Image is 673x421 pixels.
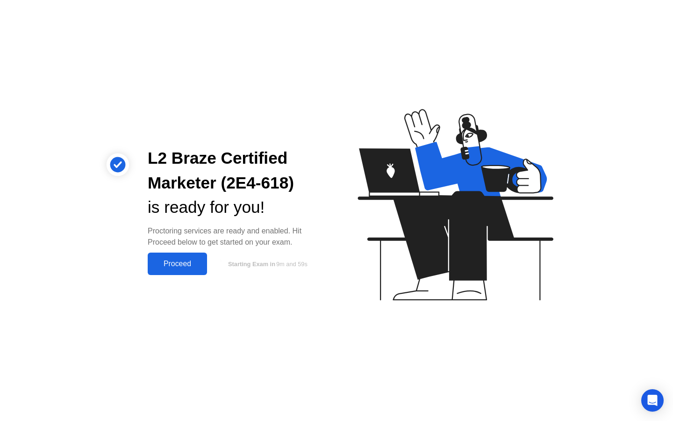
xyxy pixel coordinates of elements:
[148,146,322,196] div: L2 Braze Certified Marketer (2E4-618)
[276,261,308,268] span: 9m and 59s
[212,255,322,273] button: Starting Exam in9m and 59s
[148,225,322,248] div: Proctoring services are ready and enabled. Hit Proceed below to get started on your exam.
[641,389,664,412] div: Open Intercom Messenger
[148,195,322,220] div: is ready for you!
[148,253,207,275] button: Proceed
[150,260,204,268] div: Proceed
